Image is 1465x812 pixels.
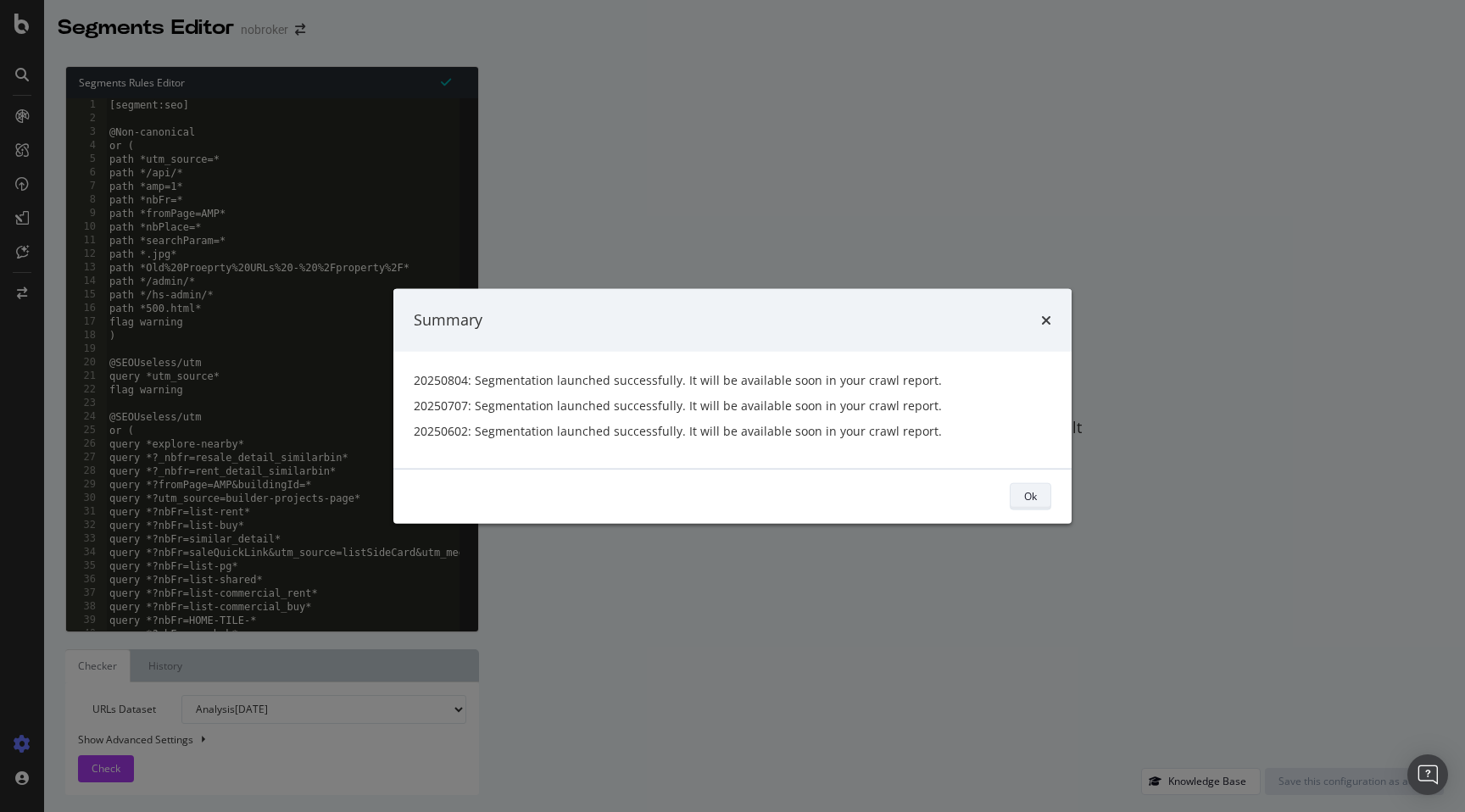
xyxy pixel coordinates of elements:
[1407,754,1448,795] div: Open Intercom Messenger
[393,289,1072,524] div: modal
[414,309,482,331] div: Summary
[1010,482,1051,509] button: Ok
[414,422,1051,439] p: 20250602: Segmentation launched successfully. It will be available soon in your crawl report.
[414,397,1051,414] p: 20250707: Segmentation launched successfully. It will be available soon in your crawl report.
[1024,489,1037,503] div: Ok
[414,371,1051,388] p: 20250804: Segmentation launched successfully. It will be available soon in your crawl report.
[1041,309,1051,331] div: times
